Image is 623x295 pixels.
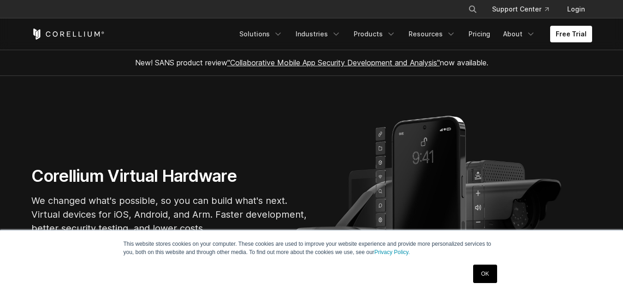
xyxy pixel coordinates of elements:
p: We changed what's possible, so you can build what's next. Virtual devices for iOS, Android, and A... [31,194,308,235]
span: New! SANS product review now available. [135,58,488,67]
div: Navigation Menu [457,1,592,17]
a: Solutions [234,26,288,42]
a: "Collaborative Mobile App Security Development and Analysis" [227,58,440,67]
a: OK [473,265,497,283]
a: About [498,26,541,42]
h1: Corellium Virtual Hardware [31,166,308,186]
a: Industries [290,26,346,42]
a: Products [348,26,401,42]
button: Search [464,1,481,17]
a: Resources [403,26,461,42]
a: Support Center [485,1,556,17]
a: Free Trial [550,26,592,42]
p: This website stores cookies on your computer. These cookies are used to improve your website expe... [124,240,500,256]
a: Pricing [463,26,496,42]
a: Corellium Home [31,29,105,40]
div: Navigation Menu [234,26,592,42]
a: Privacy Policy. [374,249,410,255]
a: Login [560,1,592,17]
